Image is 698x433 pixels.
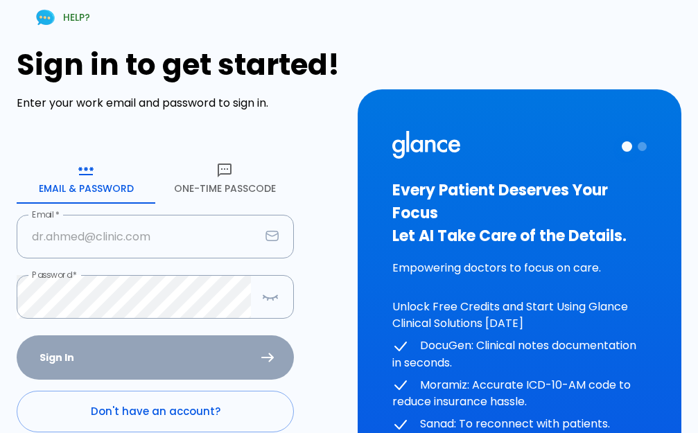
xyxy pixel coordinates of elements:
img: Chat Support [33,6,58,30]
button: Email & Password [17,154,155,204]
h3: Every Patient Deserves Your Focus Let AI Take Care of the Details. [392,179,647,247]
p: DocuGen: Clinical notes documentation in seconds. [392,337,647,371]
p: Sanad: To reconnect with patients. [392,416,647,433]
a: Don't have an account? [17,391,294,432]
p: Moramiz: Accurate ICD-10-AM code to reduce insurance hassle. [392,377,647,411]
h1: Sign in to get started! [17,48,341,82]
p: Enter your work email and password to sign in. [17,95,341,112]
p: Unlock Free Credits and Start Using Glance Clinical Solutions [DATE] [392,299,647,332]
p: Empowering doctors to focus on care. [392,260,647,276]
button: One-Time Passcode [155,154,294,204]
input: dr.ahmed@clinic.com [17,215,260,258]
